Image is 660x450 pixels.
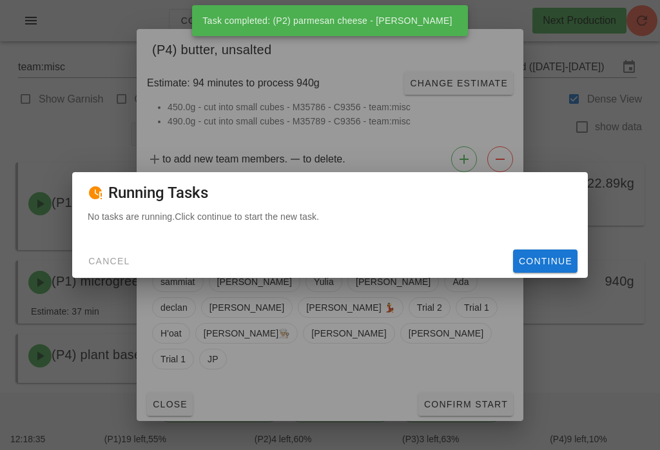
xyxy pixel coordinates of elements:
[72,172,588,210] div: Running Tasks
[82,249,135,273] button: Cancel
[88,210,572,224] p: No tasks are running.
[88,256,130,266] span: Cancel
[518,256,572,266] span: Continue
[513,249,577,273] button: Continue
[175,211,319,222] span: Click continue to start the new task.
